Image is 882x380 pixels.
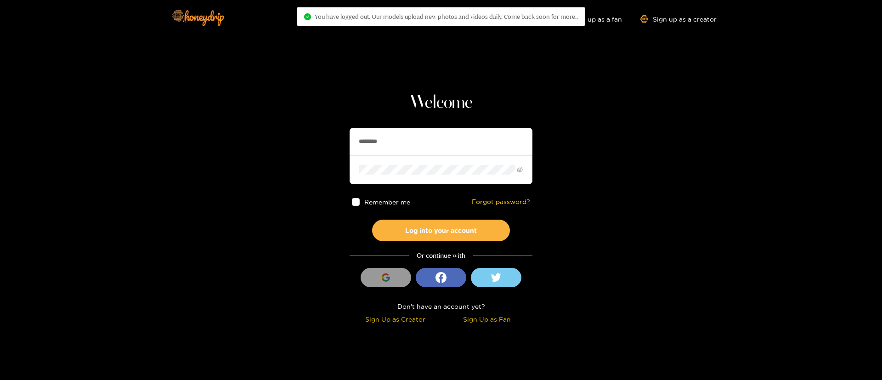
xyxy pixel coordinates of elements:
span: eye-invisible [517,167,523,173]
a: Sign up as a fan [559,15,622,23]
span: check-circle [304,13,311,20]
a: Sign up as a creator [640,15,717,23]
div: Sign Up as Creator [352,314,439,324]
div: Or continue with [350,250,532,261]
a: Forgot password? [472,198,530,206]
button: Log into your account [372,220,510,241]
div: Don't have an account yet? [350,301,532,312]
span: You have logged out. Our models upload new photos and videos daily. Come back soon for more.. [315,13,578,20]
span: Remember me [364,199,410,205]
h1: Welcome [350,92,532,114]
div: Sign Up as Fan [443,314,530,324]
